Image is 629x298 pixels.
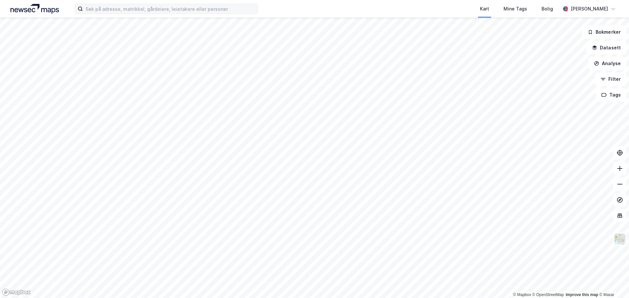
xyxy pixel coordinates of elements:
button: Datasett [586,41,626,54]
button: Bokmerker [582,26,626,39]
input: Søk på adresse, matrikkel, gårdeiere, leietakere eller personer [83,4,258,14]
div: [PERSON_NAME] [571,5,608,13]
img: Z [614,233,626,245]
div: Mine Tags [504,5,527,13]
button: Analyse [588,57,626,70]
div: Kontrollprogram for chat [596,267,629,298]
div: Bolig [542,5,553,13]
div: Kart [480,5,489,13]
a: Mapbox [513,292,531,297]
iframe: Chat Widget [596,267,629,298]
button: Tags [596,88,626,101]
a: Mapbox homepage [2,289,31,296]
a: OpenStreetMap [532,292,564,297]
button: Filter [595,73,626,86]
img: logo.a4113a55bc3d86da70a041830d287a7e.svg [10,4,59,14]
a: Improve this map [566,292,598,297]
